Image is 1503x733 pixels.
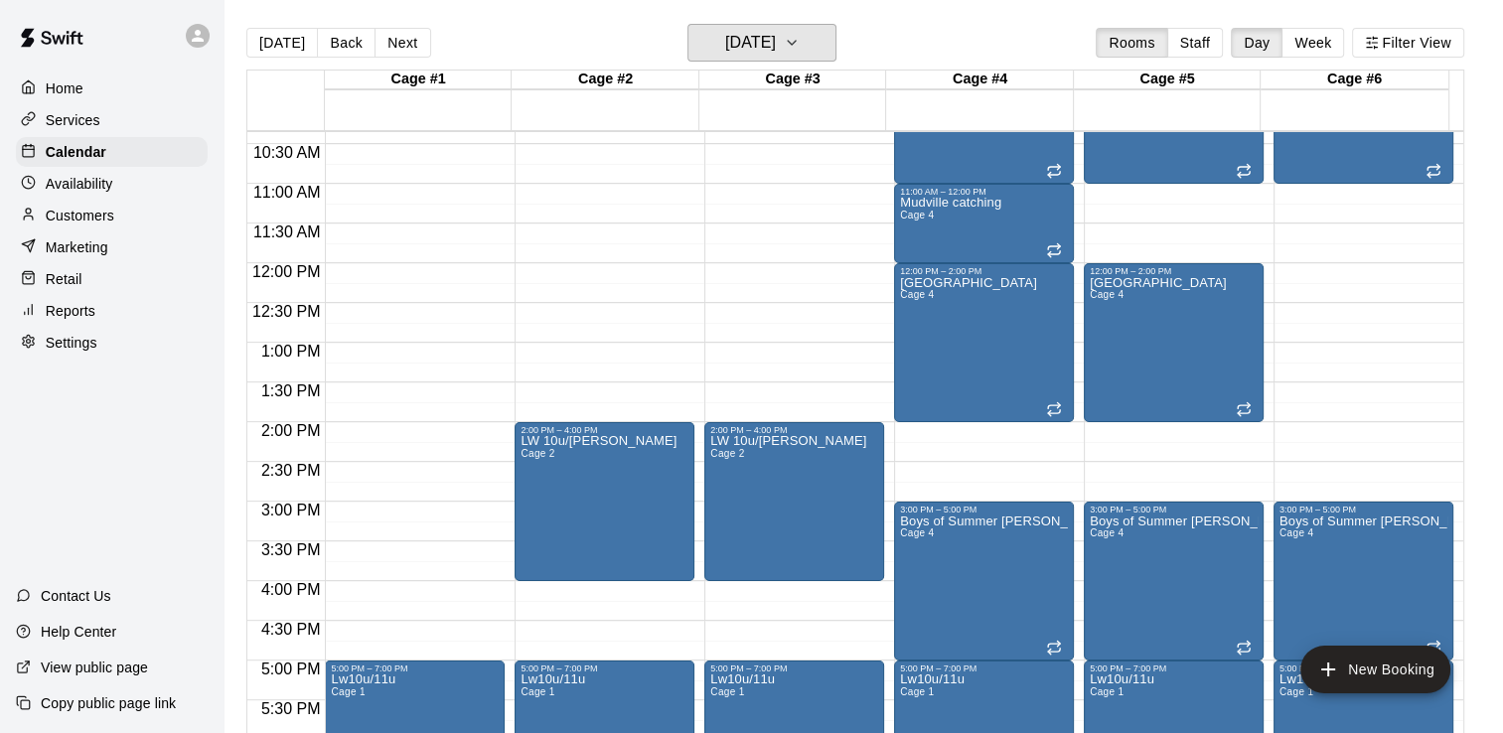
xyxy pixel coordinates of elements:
[1090,505,1258,514] div: 3:00 PM – 5:00 PM
[247,303,325,320] span: 12:30 PM
[1090,663,1258,673] div: 5:00 PM – 7:00 PM
[331,686,365,697] span: Cage 1
[710,425,878,435] div: 2:00 PM – 4:00 PM
[256,541,326,558] span: 3:30 PM
[46,110,100,130] p: Services
[512,71,698,89] div: Cage #2
[16,169,208,199] a: Availability
[1426,163,1441,179] span: Recurring event
[256,462,326,479] span: 2:30 PM
[317,28,376,58] button: Back
[1096,28,1167,58] button: Rooms
[248,184,326,201] span: 11:00 AM
[248,223,326,240] span: 11:30 AM
[46,269,82,289] p: Retail
[1426,640,1441,656] span: Recurring event
[687,24,836,62] button: [DATE]
[16,73,208,103] a: Home
[46,142,106,162] p: Calendar
[1090,527,1124,538] span: Cage 4
[900,266,1068,276] div: 12:00 PM – 2:00 PM
[46,237,108,257] p: Marketing
[900,289,934,300] span: Cage 4
[248,144,326,161] span: 10:30 AM
[710,686,744,697] span: Cage 1
[256,382,326,399] span: 1:30 PM
[1279,686,1313,697] span: Cage 1
[894,502,1074,660] div: 3:00 PM – 5:00 PM: Boys of Summer Ticen
[41,658,148,677] p: View public page
[256,502,326,518] span: 3:00 PM
[256,581,326,598] span: 4:00 PM
[1279,505,1447,514] div: 3:00 PM – 5:00 PM
[1274,502,1453,660] div: 3:00 PM – 5:00 PM: Boys of Summer Ticen
[256,343,326,360] span: 1:00 PM
[16,201,208,230] a: Customers
[1281,28,1344,58] button: Week
[704,422,884,581] div: 2:00 PM – 4:00 PM: LW 10u/Andrews
[1236,163,1252,179] span: Recurring event
[900,210,934,220] span: Cage 4
[1090,266,1258,276] div: 12:00 PM – 2:00 PM
[1300,646,1450,693] button: add
[1074,71,1261,89] div: Cage #5
[521,686,554,697] span: Cage 1
[256,422,326,439] span: 2:00 PM
[16,264,208,294] a: Retail
[900,686,934,697] span: Cage 1
[46,206,114,225] p: Customers
[331,663,499,673] div: 5:00 PM – 7:00 PM
[16,232,208,262] a: Marketing
[41,586,111,606] p: Contact Us
[256,700,326,717] span: 5:30 PM
[41,622,116,642] p: Help Center
[894,263,1074,422] div: 12:00 PM – 2:00 PM: Mudville
[41,693,176,713] p: Copy public page link
[46,174,113,194] p: Availability
[325,71,512,89] div: Cage #1
[710,448,744,459] span: Cage 2
[1279,663,1447,673] div: 5:00 PM – 7:00 PM
[375,28,430,58] button: Next
[521,425,688,435] div: 2:00 PM – 4:00 PM
[900,505,1068,514] div: 3:00 PM – 5:00 PM
[1046,242,1062,258] span: Recurring event
[900,527,934,538] span: Cage 4
[521,663,688,673] div: 5:00 PM – 7:00 PM
[886,71,1073,89] div: Cage #4
[16,328,208,358] a: Settings
[1084,263,1264,422] div: 12:00 PM – 2:00 PM: Mudville
[900,663,1068,673] div: 5:00 PM – 7:00 PM
[46,333,97,353] p: Settings
[1046,640,1062,656] span: Recurring event
[900,187,1068,197] div: 11:00 AM – 12:00 PM
[1352,28,1463,58] button: Filter View
[894,184,1074,263] div: 11:00 AM – 12:00 PM: Mudville catching
[46,301,95,321] p: Reports
[1261,71,1447,89] div: Cage #6
[16,105,208,135] a: Services
[1236,640,1252,656] span: Recurring event
[699,71,886,89] div: Cage #3
[1084,502,1264,660] div: 3:00 PM – 5:00 PM: Boys of Summer Ticen
[1046,401,1062,417] span: Recurring event
[247,263,325,280] span: 12:00 PM
[1236,401,1252,417] span: Recurring event
[16,296,208,326] a: Reports
[1090,289,1124,300] span: Cage 4
[46,78,83,98] p: Home
[1231,28,1282,58] button: Day
[256,621,326,638] span: 4:30 PM
[710,663,878,673] div: 5:00 PM – 7:00 PM
[515,422,694,581] div: 2:00 PM – 4:00 PM: LW 10u/Andrews
[16,137,208,167] a: Calendar
[256,660,326,677] span: 5:00 PM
